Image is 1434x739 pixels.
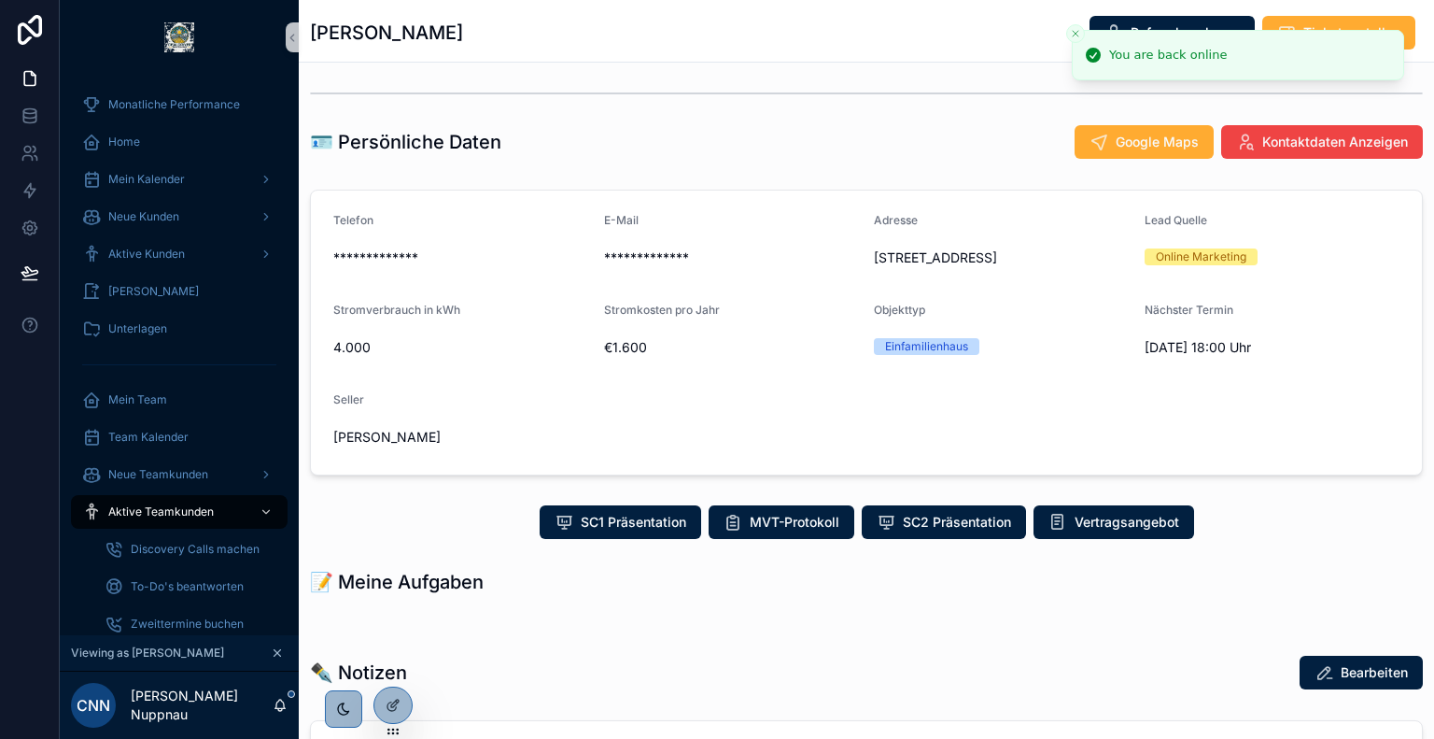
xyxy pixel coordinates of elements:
[750,513,839,532] span: MVT-Protokoll
[131,687,273,724] p: [PERSON_NAME] Nuppnau
[131,579,244,594] span: To-Do's beantworten
[71,646,224,661] span: Viewing as [PERSON_NAME]
[310,20,463,46] h1: [PERSON_NAME]
[108,97,240,112] span: Monatliche Performance
[108,505,214,519] span: Aktive Teamkunden
[71,88,288,121] a: Monatliche Performance
[108,430,189,445] span: Team Kalender
[108,135,140,149] span: Home
[1221,125,1423,159] button: Kontaktdaten Anzeigen
[885,338,968,355] div: Einfamilienhaus
[1262,133,1408,151] span: Kontaktdaten Anzeigen
[1145,213,1207,227] span: Lead Quelle
[93,533,288,566] a: Discovery Calls machen
[1090,16,1255,50] button: Referrals anlegen
[333,338,589,357] span: 4.000
[1109,46,1227,64] div: You are back online
[874,249,1130,267] span: [STREET_ADDRESS]
[108,247,185,262] span: Aktive Kunden
[71,420,288,454] a: Team Kalender
[604,303,720,317] span: Stromkosten pro Jahr
[333,428,589,447] span: [PERSON_NAME]
[108,321,167,336] span: Unterlagen
[540,505,701,539] button: SC1 Präsentation
[164,22,194,52] img: App logo
[71,200,288,234] a: Neue Kunden
[1145,338,1400,357] span: [DATE] 18:00 Uhr
[131,617,244,632] span: Zweittermine buchen
[108,172,185,187] span: Mein Kalender
[131,542,260,557] span: Discovery Calls machen
[108,392,167,407] span: Mein Team
[1341,663,1408,682] span: Bearbeiten
[71,312,288,346] a: Unterlagen
[71,275,288,308] a: [PERSON_NAME]
[108,284,199,299] span: [PERSON_NAME]
[71,458,288,491] a: Neue Teamkunden
[71,495,288,529] a: Aktive Teamkunden
[874,303,925,317] span: Objekttyp
[581,513,686,532] span: SC1 Präsentation
[71,237,288,271] a: Aktive Kunden
[333,303,460,317] span: Stromverbrauch in kWh
[1156,249,1246,265] div: Online Marketing
[93,570,288,604] a: To-Do's beantworten
[60,75,299,635] div: scrollable content
[1116,133,1199,151] span: Google Maps
[333,213,373,227] span: Telefon
[1075,125,1214,159] button: Google Maps
[93,607,288,641] a: Zweittermine buchen
[71,125,288,159] a: Home
[333,392,364,406] span: Seller
[108,209,179,224] span: Neue Kunden
[862,505,1026,539] button: SC2 Präsentation
[1066,24,1085,43] button: Close toast
[71,383,288,417] a: Mein Team
[874,213,918,227] span: Adresse
[1033,505,1194,539] button: Vertragsangebot
[77,694,110,717] span: CNN
[604,213,639,227] span: E-Mail
[604,338,860,357] span: €1.600
[1262,16,1415,50] button: Ticket erstellen
[1300,656,1423,689] button: Bearbeiten
[709,505,854,539] button: MVT-Protokoll
[310,129,501,155] h1: 🪪 Persönliche Daten
[108,467,208,482] span: Neue Teamkunden
[71,163,288,196] a: Mein Kalender
[1075,513,1179,532] span: Vertragsangebot
[310,660,407,686] h1: ✒️ Notizen
[1145,303,1233,317] span: Nächster Termin
[310,569,484,595] h1: 📝 Meine Aufgaben
[903,513,1011,532] span: SC2 Präsentation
